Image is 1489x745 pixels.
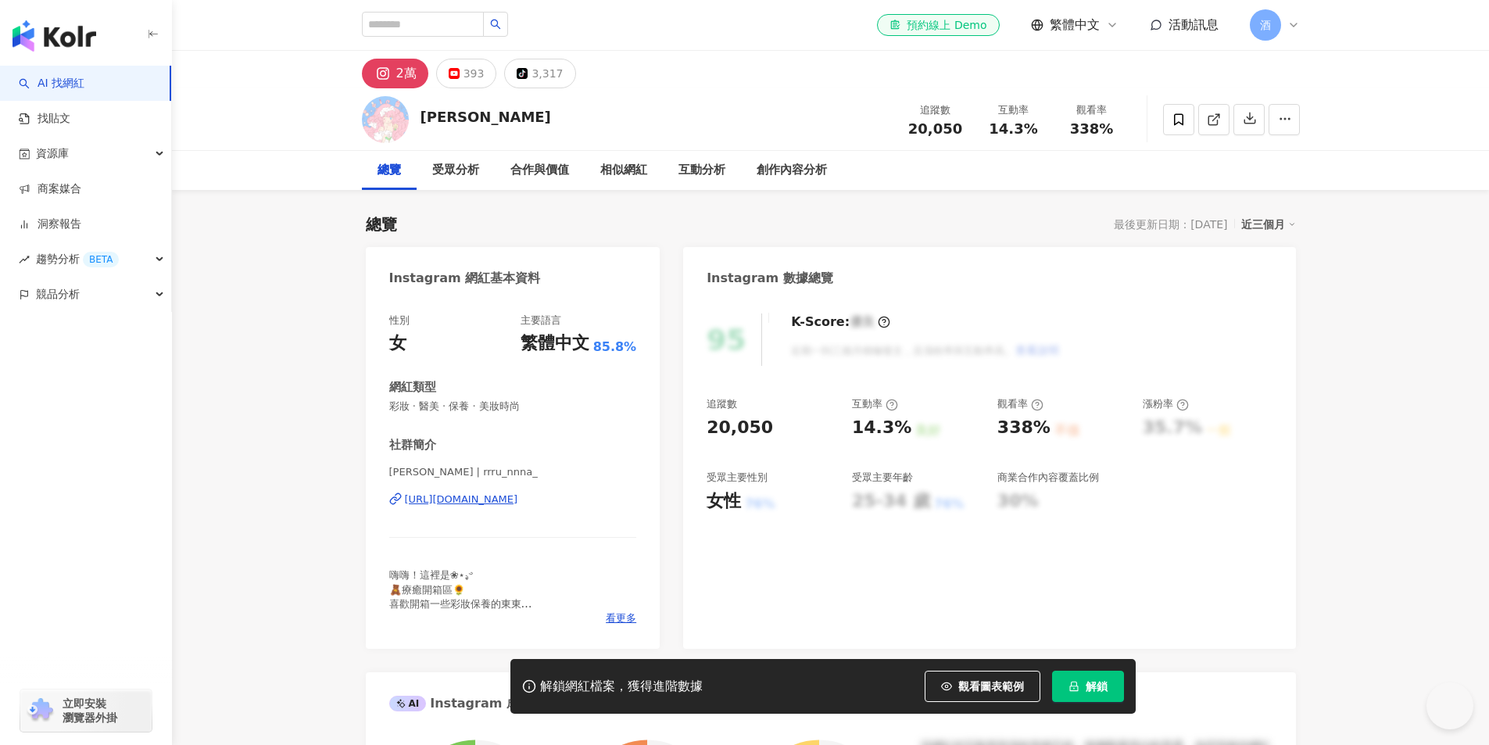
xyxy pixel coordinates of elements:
[19,217,81,232] a: 洞察報告
[958,680,1024,693] span: 觀看圖表範例
[707,489,741,514] div: 女性
[707,471,768,485] div: 受眾主要性別
[389,465,637,479] span: [PERSON_NAME] | rrru_nnna_
[36,277,80,312] span: 競品分析
[389,492,637,507] a: [URL][DOMAIN_NAME]
[707,416,773,440] div: 20,050
[1062,102,1122,118] div: 觀看率
[389,331,406,356] div: 女
[877,14,999,36] a: 預約線上 Demo
[83,252,119,267] div: BETA
[791,313,890,331] div: K-Score :
[389,270,541,287] div: Instagram 網紅基本資料
[532,63,563,84] div: 3,317
[1260,16,1271,34] span: 酒
[606,611,636,625] span: 看更多
[989,121,1037,137] span: 14.3%
[405,492,518,507] div: [URL][DOMAIN_NAME]
[464,63,485,84] div: 393
[362,59,428,88] button: 2萬
[852,397,898,411] div: 互動率
[1068,681,1079,692] span: lock
[20,689,152,732] a: chrome extension立即安裝 瀏覽器外掛
[707,270,833,287] div: Instagram 數據總覽
[997,416,1051,440] div: 338%
[889,17,986,33] div: 預約線上 Demo
[997,397,1043,411] div: 觀看率
[1050,16,1100,34] span: 繁體中文
[366,213,397,235] div: 總覽
[389,379,436,396] div: 網紅類型
[504,59,575,88] button: 3,317
[521,313,561,328] div: 主要語言
[19,254,30,265] span: rise
[540,679,703,695] div: 解鎖網紅檔案，獲得進階數據
[707,397,737,411] div: 追蹤數
[13,20,96,52] img: logo
[1114,218,1227,231] div: 最後更新日期：[DATE]
[757,161,827,180] div: 創作內容分析
[36,136,69,171] span: 資源庫
[389,437,436,453] div: 社群簡介
[1070,121,1114,137] span: 338%
[593,338,637,356] span: 85.8%
[396,63,417,84] div: 2萬
[63,697,117,725] span: 立即安裝 瀏覽器外掛
[1143,397,1189,411] div: 漲粉率
[600,161,647,180] div: 相似網紅
[1086,680,1108,693] span: 解鎖
[997,471,1099,485] div: 商業合作內容覆蓋比例
[984,102,1043,118] div: 互動率
[432,161,479,180] div: 受眾分析
[19,76,84,91] a: searchAI 找網紅
[421,107,551,127] div: [PERSON_NAME]
[19,111,70,127] a: 找貼文
[362,96,409,143] img: KOL Avatar
[1052,671,1124,702] button: 解鎖
[852,471,913,485] div: 受眾主要年齡
[852,416,911,440] div: 14.3%
[521,331,589,356] div: 繁體中文
[490,19,501,30] span: search
[36,242,119,277] span: 趨勢分析
[25,698,55,723] img: chrome extension
[510,161,569,180] div: 合作與價值
[925,671,1040,702] button: 觀看圖表範例
[389,569,613,666] span: 嗨嗨！這裡是❀⋆.ೃ࿔ 🧸療癒開箱區🌻 喜歡開箱一些彩妝保養的東東 . ❌禁止搬運Do not Repost‼️我不是賣家 . 📩郵箱 ：[EMAIL_ADDRESS][DOMAIN_NAME]
[908,120,962,137] span: 20,050
[436,59,497,88] button: 393
[19,181,81,197] a: 商案媒合
[678,161,725,180] div: 互動分析
[378,161,401,180] div: 總覽
[906,102,965,118] div: 追蹤數
[389,399,637,414] span: 彩妝 · 醫美 · 保養 · 美妝時尚
[1169,17,1219,32] span: 活動訊息
[389,313,410,328] div: 性別
[1241,214,1296,235] div: 近三個月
